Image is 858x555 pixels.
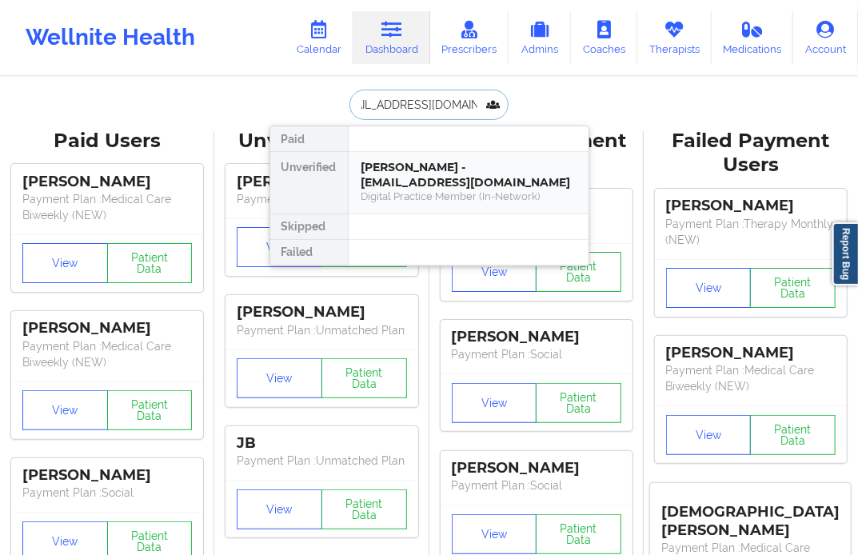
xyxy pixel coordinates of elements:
button: View [666,268,752,308]
p: Payment Plan : Medical Care Biweekly (NEW) [22,338,192,370]
a: Medications [712,11,794,64]
div: [PERSON_NAME] [22,466,192,485]
div: Paid Users [11,129,203,154]
button: Patient Data [750,415,836,455]
button: Patient Data [536,514,621,554]
div: Paid [270,126,348,152]
div: [PERSON_NAME] [237,173,406,191]
div: [PERSON_NAME] [666,344,836,362]
button: View [452,383,537,423]
a: Therapists [637,11,712,64]
button: View [452,514,537,554]
a: Admins [509,11,571,64]
button: Patient Data [750,268,836,308]
a: Calendar [285,11,353,64]
button: View [22,390,108,430]
div: Unverified [270,152,348,214]
p: Payment Plan : Social [452,346,621,362]
p: Payment Plan : Therapy Monthly (NEW) [666,216,836,248]
p: Payment Plan : Social [22,485,192,501]
p: Payment Plan : Medical Care Biweekly (NEW) [666,362,836,394]
div: JB [237,434,406,453]
button: Patient Data [107,243,193,283]
a: Account [793,11,858,64]
div: Unverified Users [225,129,417,154]
a: Coaches [571,11,637,64]
div: [PERSON_NAME] [22,319,192,337]
div: [PERSON_NAME] [452,459,621,477]
a: Prescribers [430,11,509,64]
div: Skipped [270,214,348,240]
div: [PERSON_NAME] [22,173,192,191]
button: Patient Data [321,489,407,529]
a: Report Bug [832,222,858,285]
button: View [666,415,752,455]
a: Dashboard [353,11,430,64]
div: Digital Practice Member (In-Network) [361,190,576,203]
p: Payment Plan : Social [452,477,621,493]
button: Patient Data [321,358,407,398]
button: View [237,358,322,398]
p: Payment Plan : Unmatched Plan [237,322,406,338]
button: View [452,252,537,292]
p: Payment Plan : Medical Care Biweekly (NEW) [22,191,192,223]
div: [PERSON_NAME] [237,303,406,321]
div: [PERSON_NAME] [452,328,621,346]
button: Patient Data [107,390,193,430]
div: [PERSON_NAME] [666,197,836,215]
button: View [22,243,108,283]
div: Failed Payment Users [655,129,847,178]
button: Patient Data [536,252,621,292]
p: Payment Plan : Unmatched Plan [237,191,406,207]
p: Payment Plan : Unmatched Plan [237,453,406,469]
div: [PERSON_NAME] - [EMAIL_ADDRESS][DOMAIN_NAME] [361,160,576,190]
div: [DEMOGRAPHIC_DATA][PERSON_NAME] [661,491,840,540]
button: Patient Data [536,383,621,423]
div: Failed [270,240,348,266]
button: View [237,489,322,529]
button: View [237,227,322,267]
